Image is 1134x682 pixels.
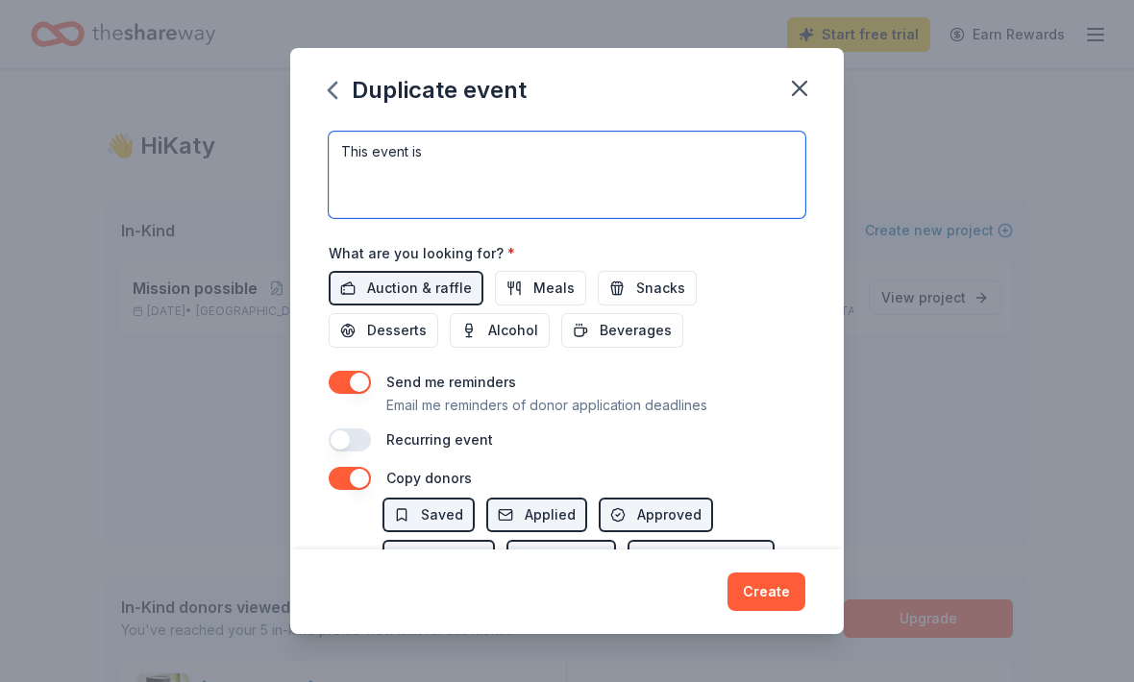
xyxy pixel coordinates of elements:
[545,546,604,569] span: Declined
[386,374,516,390] label: Send me reminders
[421,546,483,569] span: Received
[495,271,586,305] button: Meals
[329,313,438,348] button: Desserts
[329,132,805,218] textarea: This event is
[329,75,527,106] div: Duplicate event
[386,394,707,417] p: Email me reminders of donor application deadlines
[600,319,672,342] span: Beverages
[636,277,685,300] span: Snacks
[367,277,472,300] span: Auction & raffle
[599,498,713,532] button: Approved
[598,271,697,305] button: Snacks
[628,540,775,574] button: Not interested
[386,470,472,486] label: Copy donors
[727,572,805,611] button: Create
[561,313,683,348] button: Beverages
[382,498,475,532] button: Saved
[450,313,550,348] button: Alcohol
[525,503,576,526] span: Applied
[533,277,575,300] span: Meals
[506,540,616,574] button: Declined
[329,244,515,263] label: What are you looking for?
[386,431,493,448] label: Recurring event
[488,319,538,342] span: Alcohol
[486,498,587,532] button: Applied
[329,271,483,305] button: Auction & raffle
[666,546,763,569] span: Not interested
[367,319,427,342] span: Desserts
[421,503,463,526] span: Saved
[637,503,702,526] span: Approved
[382,540,495,574] button: Received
